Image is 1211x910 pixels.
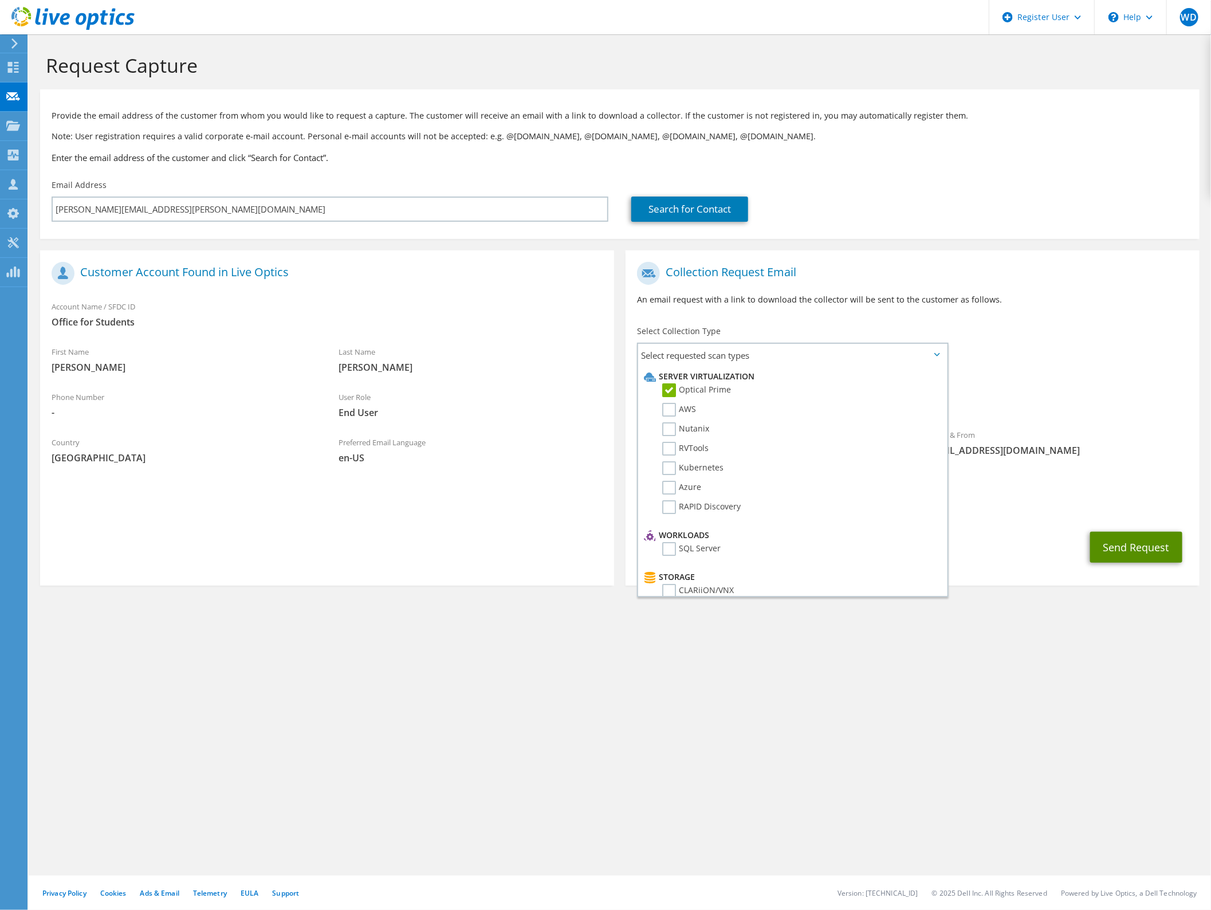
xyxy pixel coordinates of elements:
[52,406,316,419] span: -
[637,262,1182,285] h1: Collection Request Email
[272,888,299,898] a: Support
[339,361,603,374] span: [PERSON_NAME]
[637,325,721,337] label: Select Collection Type
[327,385,614,425] div: User Role
[626,371,1200,417] div: Requested Collections
[1061,888,1197,898] li: Powered by Live Optics, a Dell Technology
[52,179,107,191] label: Email Address
[641,370,941,383] li: Server Virtualization
[662,500,741,514] label: RAPID Discovery
[638,344,947,367] span: Select requested scan types
[662,383,731,397] label: Optical Prime
[140,888,179,898] a: Ads & Email
[1090,532,1182,563] button: Send Request
[52,130,1188,143] p: Note: User registration requires a valid corporate e-mail account. Personal e-mail accounts will ...
[52,109,1188,122] p: Provide the email address of the customer from whom you would like to request a capture. The cust...
[641,570,941,584] li: Storage
[662,542,721,556] label: SQL Server
[46,53,1188,77] h1: Request Capture
[662,403,696,417] label: AWS
[1180,8,1198,26] span: WD
[1108,12,1119,22] svg: \n
[662,584,734,598] label: CLARiiON/VNX
[327,430,614,470] div: Preferred Email Language
[924,444,1188,457] span: [EMAIL_ADDRESS][DOMAIN_NAME]
[52,316,603,328] span: Office for Students
[626,423,913,475] div: To
[626,481,1200,520] div: CC & Reply To
[52,452,316,464] span: [GEOGRAPHIC_DATA]
[932,888,1047,898] li: © 2025 Dell Inc. All Rights Reserved
[52,151,1188,164] h3: Enter the email address of the customer and click “Search for Contact”.
[662,481,701,495] label: Azure
[100,888,127,898] a: Cookies
[327,340,614,379] div: Last Name
[40,295,614,334] div: Account Name / SFDC ID
[40,430,327,470] div: Country
[40,385,327,425] div: Phone Number
[52,361,316,374] span: [PERSON_NAME]
[637,293,1188,306] p: An email request with a link to download the collector will be sent to the customer as follows.
[662,461,724,475] label: Kubernetes
[241,888,258,898] a: EULA
[913,423,1200,462] div: Sender & From
[662,422,709,436] label: Nutanix
[662,442,709,456] label: RVTools
[838,888,918,898] li: Version: [TECHNICAL_ID]
[641,528,941,542] li: Workloads
[339,452,603,464] span: en-US
[40,340,327,379] div: First Name
[339,406,603,419] span: End User
[193,888,227,898] a: Telemetry
[631,197,748,222] a: Search for Contact
[52,262,597,285] h1: Customer Account Found in Live Optics
[42,888,86,898] a: Privacy Policy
